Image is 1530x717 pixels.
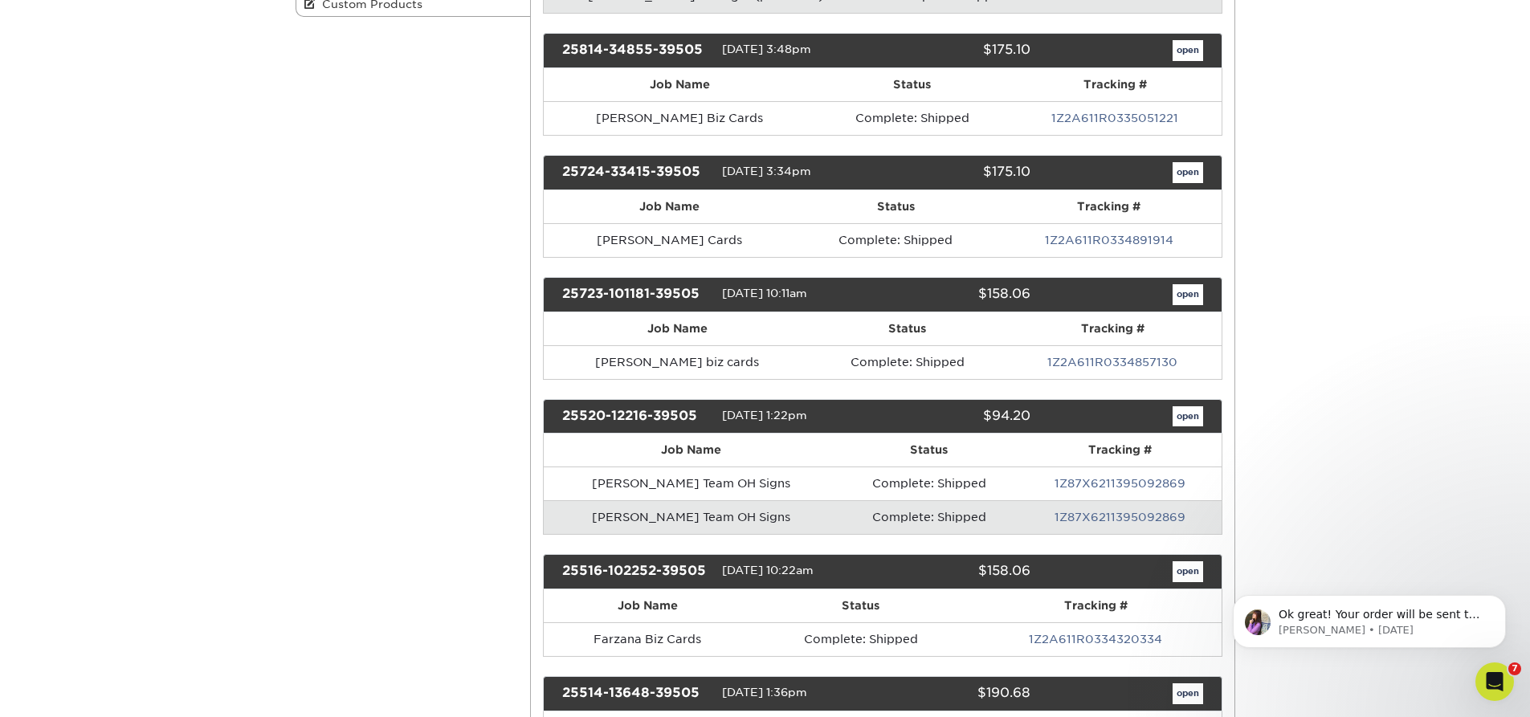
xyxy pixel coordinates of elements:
th: Tracking # [1004,312,1221,345]
td: [PERSON_NAME] Biz Cards [544,101,816,135]
a: 1Z2A611R0334320334 [1029,633,1162,646]
div: 25520-12216-39505 [550,406,722,427]
a: 1Z87X6211395092869 [1055,477,1185,490]
div: $158.06 [871,561,1042,582]
a: open [1173,683,1203,704]
td: [PERSON_NAME] Team OH Signs [544,466,839,500]
div: $94.20 [871,406,1042,427]
span: [DATE] 1:22pm [722,409,807,422]
span: 7 [1508,662,1521,675]
th: Status [839,434,1018,466]
span: [DATE] 1:36pm [722,686,807,699]
a: open [1173,284,1203,305]
span: [DATE] 3:48pm [722,43,811,55]
th: Tracking # [970,589,1222,622]
td: Complete: Shipped [794,223,997,257]
span: [DATE] 3:34pm [722,165,811,177]
a: open [1173,406,1203,427]
div: $158.06 [871,284,1042,305]
iframe: Intercom notifications message [1209,561,1530,674]
th: Status [816,68,1010,101]
div: 25724-33415-39505 [550,162,722,183]
a: 1Z2A611R0335051221 [1051,112,1178,124]
td: [PERSON_NAME] Team OH Signs [544,500,839,534]
td: Complete: Shipped [811,345,1005,379]
th: Job Name [544,190,794,223]
th: Job Name [544,434,839,466]
div: 25814-34855-39505 [550,40,722,61]
a: 1Z2A611R0334891914 [1045,234,1173,246]
div: 25514-13648-39505 [550,683,722,704]
div: $175.10 [871,162,1042,183]
th: Tracking # [997,190,1222,223]
span: [DATE] 10:11am [722,287,807,299]
span: [DATE] 10:22am [722,564,814,577]
th: Status [752,589,970,622]
th: Job Name [544,68,816,101]
a: open [1173,561,1203,582]
th: Status [811,312,1005,345]
td: Complete: Shipped [839,500,1018,534]
td: Complete: Shipped [752,622,970,656]
div: 25516-102252-39505 [550,561,722,582]
th: Job Name [544,589,752,622]
th: Status [794,190,997,223]
a: 1Z2A611R0334857130 [1047,356,1177,369]
td: Complete: Shipped [839,466,1018,500]
a: open [1173,40,1203,61]
th: Job Name [544,312,811,345]
td: [PERSON_NAME] biz cards [544,345,811,379]
div: 25723-101181-39505 [550,284,722,305]
th: Tracking # [1009,68,1221,101]
a: 1Z87X6211395092869 [1055,511,1185,523]
a: open [1173,162,1203,183]
th: Tracking # [1018,434,1221,466]
iframe: Intercom live chat [1475,662,1514,701]
div: $190.68 [871,683,1042,704]
td: [PERSON_NAME] Cards [544,223,794,257]
td: Complete: Shipped [816,101,1010,135]
td: Farzana Biz Cards [544,622,752,656]
div: $175.10 [871,40,1042,61]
